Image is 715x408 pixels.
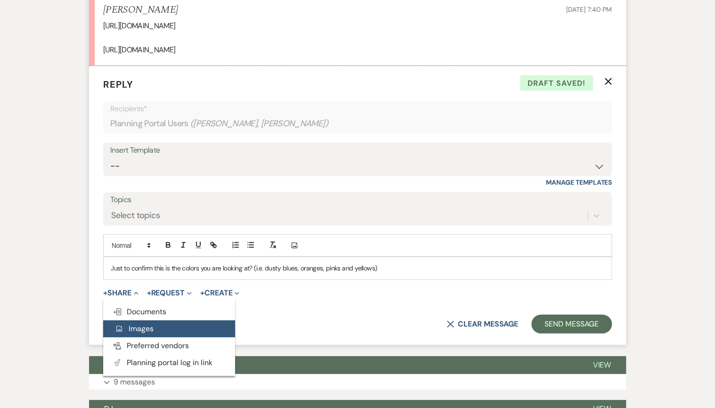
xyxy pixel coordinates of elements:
button: Documents [103,303,235,320]
label: Topics [110,193,605,207]
button: 9 messages [89,374,626,390]
p: [URL][DOMAIN_NAME] [103,44,612,56]
button: Planning portal log in link [103,354,235,371]
p: [URL][DOMAIN_NAME] [103,20,612,32]
p: 9 messages [114,376,155,388]
span: + [103,289,107,297]
h5: [PERSON_NAME] [103,4,178,16]
div: Insert Template [110,144,605,157]
div: Planning Portal Users [110,114,605,133]
span: View [593,360,611,370]
button: Request [147,289,192,297]
div: Select topics [111,210,160,222]
span: Draft saved! [520,75,593,91]
a: Manage Templates [546,178,612,187]
button: Create [200,289,239,297]
p: Just to confirm this is the colors you are looking at? (i.e. dusty blues, oranges, pinks and yell... [111,263,604,273]
span: Reply [103,78,133,90]
button: Cake [89,356,577,374]
span: ( [PERSON_NAME], [PERSON_NAME] ) [190,117,329,130]
button: Images [103,320,235,337]
span: Images [114,324,154,334]
button: Share [103,289,138,297]
button: View [577,356,626,374]
span: [DATE] 7:40 PM [566,5,612,14]
span: + [200,289,204,297]
span: + [147,289,151,297]
button: Preferred vendors [103,337,235,354]
p: Recipients* [110,103,605,115]
button: Clear message [447,320,518,328]
button: Send Message [531,315,612,334]
span: Documents [113,307,166,317]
